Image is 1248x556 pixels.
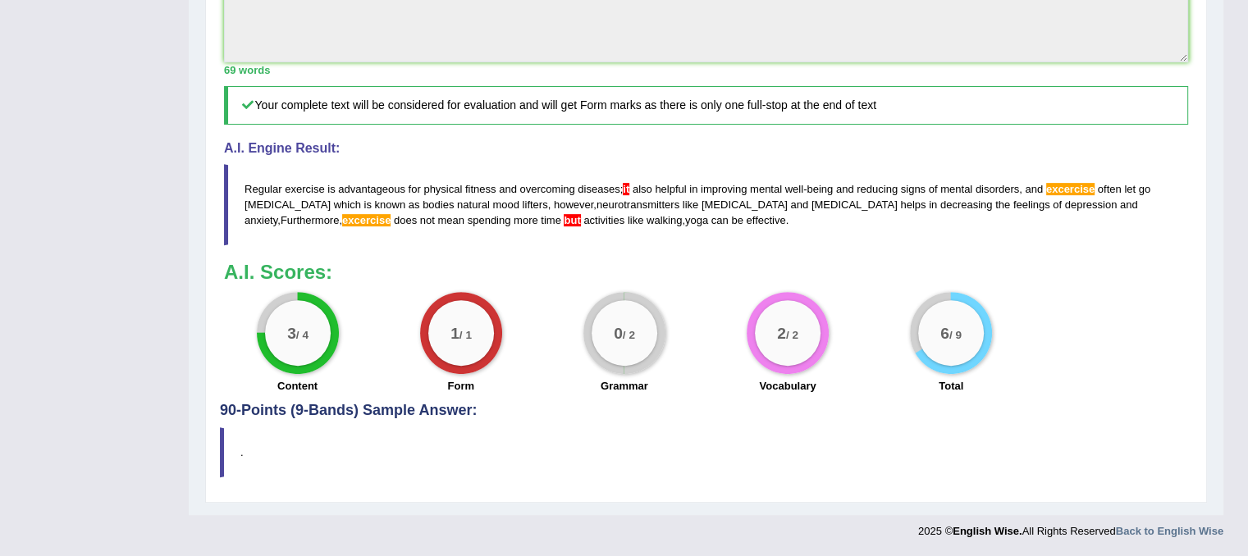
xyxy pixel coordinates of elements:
span: advantageous [338,183,405,195]
span: in [689,183,697,195]
span: mood [492,198,519,211]
span: decreasing [940,198,993,211]
span: which [334,198,361,211]
span: also [633,183,652,195]
big: 0 [614,323,623,341]
div: 69 words [224,62,1188,78]
span: and [790,198,808,211]
span: mean [437,214,464,226]
strong: English Wise. [953,525,1022,537]
span: mental [940,183,972,195]
span: lifters [523,198,548,211]
small: / 2 [786,328,798,340]
span: go [1139,183,1150,195]
big: 6 [940,323,949,341]
span: fitness [465,183,496,195]
a: Back to English Wise [1116,525,1223,537]
span: for [409,183,421,195]
span: physical [423,183,462,195]
span: and [1025,183,1043,195]
span: known [375,198,406,211]
span: anxiety [245,214,277,226]
span: reducing [857,183,898,195]
span: feelings [1013,198,1050,211]
span: Use a comma before ‘but’ if it connects two independent clauses (unless they are closely connecte... [564,214,580,226]
h5: Your complete text will be considered for evaluation and will get Form marks as there is only one... [224,86,1188,125]
span: Possible spelling mistake found. (did you mean: exercise) [1046,183,1095,195]
span: let [1124,183,1136,195]
span: be [731,214,743,226]
span: Possible typo: you repeated a whitespace (did you mean: ) [1022,183,1026,195]
span: like [628,214,644,226]
span: does [394,214,417,226]
small: / 4 [295,328,308,340]
small: / 2 [623,328,635,340]
span: often [1098,183,1122,195]
span: depression [1065,198,1118,211]
label: Vocabulary [759,378,816,394]
div: 2025 © All Rights Reserved [918,515,1223,539]
span: like [683,198,699,211]
span: natural [457,198,490,211]
span: being [807,183,833,195]
big: 2 [777,323,786,341]
span: disorders [976,183,1019,195]
span: of [929,183,938,195]
small: / 1 [459,328,472,340]
label: Total [939,378,963,394]
span: Regular [245,183,282,195]
span: neurotransmitters [597,198,679,211]
span: Possible typo: you repeated a whitespace (did you mean: ) [551,198,554,211]
label: Grammar [601,378,648,394]
span: time [541,214,561,226]
span: and [836,183,854,195]
span: [MEDICAL_DATA] [811,198,898,211]
span: yoga [685,214,708,226]
span: and [499,183,517,195]
span: of [1053,198,1062,211]
blockquote: . [220,427,1192,477]
span: Possible spelling mistake found. (did you mean: exercise) [342,214,391,226]
span: [MEDICAL_DATA] [702,198,788,211]
small: / 9 [949,328,962,340]
span: exercise [285,183,324,195]
span: the [995,198,1010,211]
span: walking [647,214,682,226]
span: Furthermore [281,214,340,226]
span: signs [901,183,926,195]
label: Content [277,378,318,394]
span: A verb may be missing. (did you mean: it is) [623,183,629,195]
big: 3 [287,323,296,341]
big: 1 [450,323,459,341]
span: overcoming [519,183,574,195]
span: well [785,183,803,195]
span: can [711,214,729,226]
span: Possible typo: you repeated a whitespace (did you mean: ) [391,214,394,226]
span: Use a comma before ‘but’ if it connects two independent clauses (unless they are closely connecte... [561,214,565,226]
span: improving [701,183,747,195]
span: not [420,214,435,226]
span: diseases [578,183,619,195]
span: bodies [423,198,454,211]
span: [MEDICAL_DATA] [245,198,331,211]
span: effective [746,214,785,226]
span: in [929,198,937,211]
h4: A.I. Engine Result: [224,141,1188,156]
span: however [554,198,593,211]
span: spending [468,214,511,226]
span: is [327,183,335,195]
span: is [363,198,371,211]
span: activities [583,214,624,226]
span: helpful [655,183,686,195]
blockquote: ; - , , , , , , . [224,164,1188,245]
label: Form [447,378,474,394]
b: A.I. Scores: [224,261,332,283]
span: helps [900,198,926,211]
span: more [514,214,538,226]
span: as [409,198,420,211]
span: mental [750,183,782,195]
span: and [1120,198,1138,211]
